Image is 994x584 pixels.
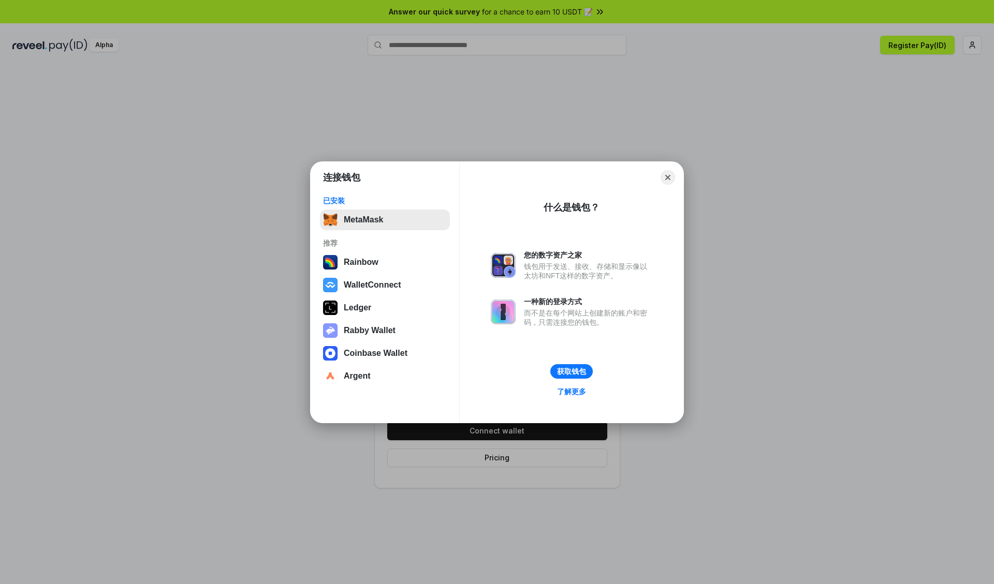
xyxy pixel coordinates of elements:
[661,170,675,185] button: Close
[323,238,447,248] div: 推荐
[323,196,447,205] div: 已安装
[557,387,586,396] div: 了解更多
[344,371,371,381] div: Argent
[323,323,338,338] img: svg+xml,%3Csvg%20xmlns%3D%22http%3A%2F%2Fwww.w3.org%2F2000%2Fsvg%22%20fill%3D%22none%22%20viewBox...
[344,349,407,358] div: Coinbase Wallet
[323,346,338,361] img: svg+xml,%3Csvg%20width%3D%2228%22%20height%3D%2228%22%20viewBox%3D%220%200%2028%2028%22%20fill%3D...
[491,300,516,324] img: svg+xml,%3Csvg%20xmlns%3D%22http%3A%2F%2Fwww.w3.org%2F2000%2Fsvg%22%20fill%3D%22none%22%20viewBox...
[344,326,396,335] div: Rabby Wallet
[320,297,450,318] button: Ledger
[320,320,450,341] button: Rabby Wallet
[524,297,652,306] div: 一种新的登录方式
[320,252,450,273] button: Rainbow
[323,213,338,227] img: svg+xml,%3Csvg%20fill%3D%22none%22%20height%3D%2233%22%20viewBox%3D%220%200%2035%2033%22%20width%...
[320,343,450,364] button: Coinbase Wallet
[551,385,592,398] a: 了解更多
[524,250,652,260] div: 您的数字资产之家
[344,303,371,312] div: Ledger
[544,201,600,214] div: 什么是钱包？
[550,364,593,379] button: 获取钱包
[491,253,516,278] img: svg+xml,%3Csvg%20xmlns%3D%22http%3A%2F%2Fwww.w3.org%2F2000%2Fsvg%22%20fill%3D%22none%22%20viewBox...
[323,301,338,315] img: svg+xml,%3Csvg%20xmlns%3D%22http%3A%2F%2Fwww.w3.org%2F2000%2Fsvg%22%20width%3D%2228%22%20height%3...
[344,280,401,290] div: WalletConnect
[320,275,450,295] button: WalletConnect
[323,171,360,184] h1: 连接钱包
[557,367,586,376] div: 获取钱包
[344,215,383,224] div: MetaMask
[524,308,652,327] div: 而不是在每个网站上创建新的账户和密码，只需连接您的钱包。
[323,278,338,292] img: svg+xml,%3Csvg%20width%3D%2228%22%20height%3D%2228%22%20viewBox%3D%220%200%2028%2028%22%20fill%3D...
[524,262,652,280] div: 钱包用于发送、接收、存储和显示像以太坊和NFT这样的数字资产。
[344,258,378,267] div: Rainbow
[323,369,338,383] img: svg+xml,%3Csvg%20width%3D%2228%22%20height%3D%2228%22%20viewBox%3D%220%200%2028%2028%22%20fill%3D...
[323,255,338,269] img: svg+xml,%3Csvg%20width%3D%22120%22%20height%3D%22120%22%20viewBox%3D%220%200%20120%20120%22%20fil...
[320,366,450,386] button: Argent
[320,209,450,230] button: MetaMask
